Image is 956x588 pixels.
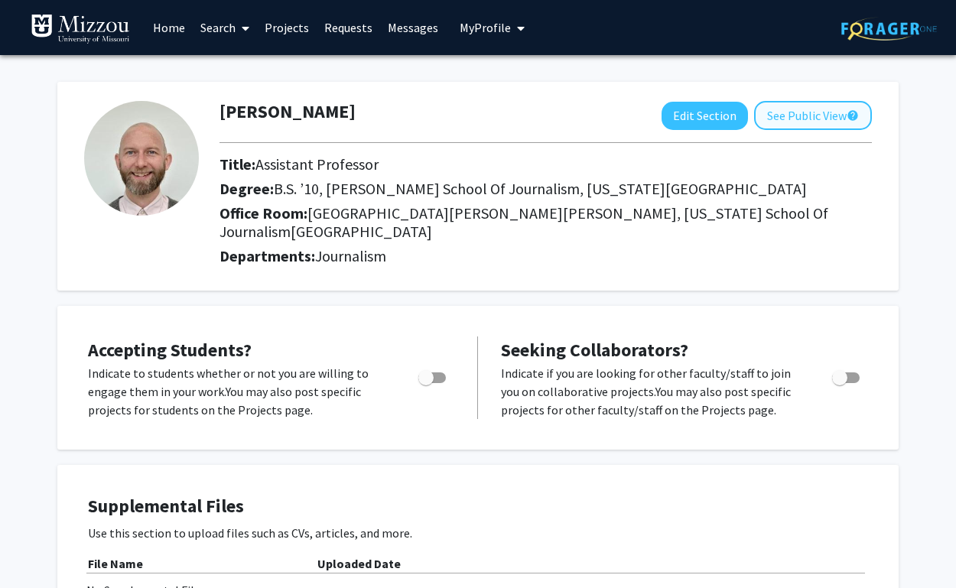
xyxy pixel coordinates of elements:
[274,179,807,198] span: B.S. ’10, [PERSON_NAME] School Of Journalism, [US_STATE][GEOGRAPHIC_DATA]
[501,364,803,419] p: Indicate if you are looking for other faculty/staff to join you on collaborative projects. You ma...
[317,1,380,54] a: Requests
[826,364,868,387] div: Toggle
[255,154,379,174] span: Assistant Professor
[847,106,859,125] mat-icon: help
[219,180,872,198] h2: Degree:
[412,364,454,387] div: Toggle
[257,1,317,54] a: Projects
[219,203,828,241] span: [GEOGRAPHIC_DATA][PERSON_NAME][PERSON_NAME], [US_STATE] School Of Journalism[GEOGRAPHIC_DATA]
[501,338,688,362] span: Seeking Collaborators?
[219,101,356,123] h1: [PERSON_NAME]
[662,102,748,130] button: Edit Section
[380,1,446,54] a: Messages
[841,17,937,41] img: ForagerOne Logo
[11,519,65,577] iframe: Chat
[88,338,252,362] span: Accepting Students?
[88,495,868,518] h4: Supplemental Files
[219,204,872,241] h2: Office Room:
[31,14,130,44] img: University of Missouri Logo
[317,556,401,571] b: Uploaded Date
[219,155,872,174] h2: Title:
[88,364,389,419] p: Indicate to students whether or not you are willing to engage them in your work. You may also pos...
[754,101,872,130] button: See Public View
[193,1,257,54] a: Search
[145,1,193,54] a: Home
[88,556,143,571] b: File Name
[84,101,199,216] img: Profile Picture
[88,524,868,542] p: Use this section to upload files such as CVs, articles, and more.
[208,247,883,265] h2: Departments:
[460,20,511,35] span: My Profile
[315,246,386,265] span: Journalism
